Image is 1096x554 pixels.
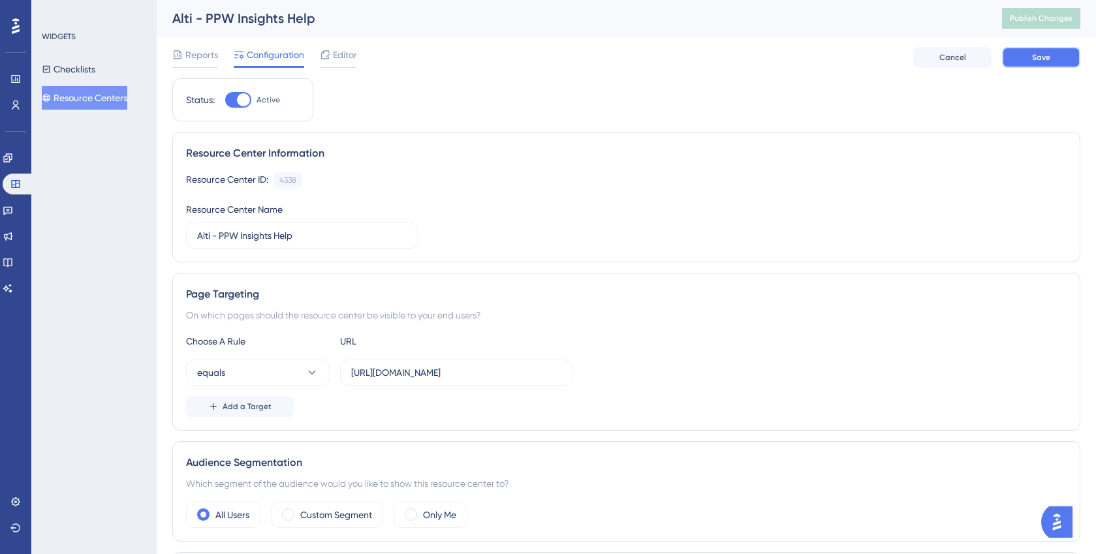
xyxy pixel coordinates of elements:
div: Choose A Rule [186,333,330,349]
button: equals [186,360,330,386]
div: Which segment of the audience would you like to show this resource center to? [186,476,1067,491]
div: 4338 [279,175,296,185]
div: Resource Center ID: [186,172,268,189]
input: Type your Resource Center name [197,228,407,243]
span: Editor [333,47,357,63]
iframe: UserGuiding AI Assistant Launcher [1041,502,1080,542]
label: Only Me [423,507,456,523]
button: Save [1002,47,1080,68]
button: Resource Centers [42,86,127,110]
label: Custom Segment [300,507,372,523]
span: equals [197,365,225,380]
span: Add a Target [223,401,272,412]
span: Configuration [247,47,304,63]
input: yourwebsite.com/path [351,365,561,380]
span: Active [257,95,280,105]
button: Cancel [913,47,992,68]
label: All Users [215,507,249,523]
div: On which pages should the resource center be visible to your end users? [186,307,1067,323]
div: Resource Center Name [186,202,283,217]
div: Alti - PPW Insights Help [172,9,969,27]
span: Publish Changes [1010,13,1073,23]
div: Page Targeting [186,286,1067,302]
div: Resource Center Information [186,146,1067,161]
div: Status: [186,92,215,108]
button: Checklists [42,57,95,81]
span: Reports [185,47,218,63]
div: Audience Segmentation [186,455,1067,470]
button: Add a Target [186,396,294,417]
div: WIDGETS [42,31,76,42]
div: URL [340,333,484,349]
button: Publish Changes [1002,8,1080,29]
span: Save [1032,52,1050,63]
span: Cancel [939,52,966,63]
